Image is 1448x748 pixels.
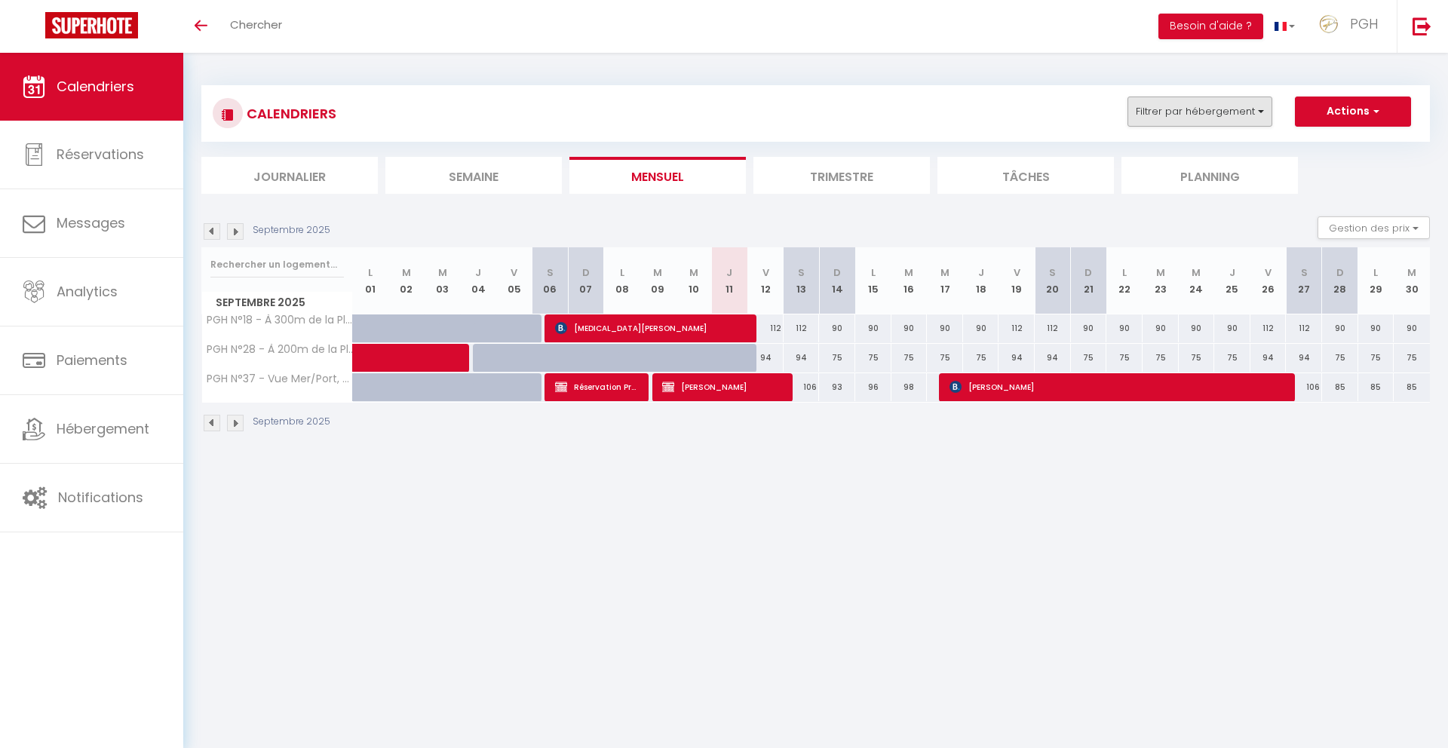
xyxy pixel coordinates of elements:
abbr: D [1336,265,1344,280]
div: 98 [891,373,928,401]
li: Planning [1121,157,1298,194]
abbr: M [689,265,698,280]
li: Tâches [937,157,1114,194]
div: 90 [1143,314,1179,342]
div: 112 [1250,314,1287,342]
button: Ouvrir le widget de chat LiveChat [12,6,57,51]
abbr: V [762,265,769,280]
abbr: S [547,265,554,280]
th: 23 [1143,247,1179,314]
div: 90 [1179,314,1215,342]
abbr: V [511,265,517,280]
div: 85 [1322,373,1358,401]
abbr: L [1122,265,1127,280]
div: 90 [927,314,963,342]
div: 75 [963,344,999,372]
div: 96 [855,373,891,401]
div: 75 [1358,344,1394,372]
button: Filtrer par hébergement [1127,97,1272,127]
th: 01 [353,247,389,314]
th: 29 [1358,247,1394,314]
th: 18 [963,247,999,314]
th: 12 [747,247,784,314]
th: 09 [640,247,676,314]
th: 05 [496,247,532,314]
div: 75 [1322,344,1358,372]
div: 112 [1035,314,1071,342]
div: 90 [855,314,891,342]
span: Réservation Propriétaire [555,372,640,401]
li: Journalier [201,157,378,194]
img: Super Booking [45,12,138,38]
th: 16 [891,247,928,314]
div: 106 [784,373,820,401]
span: Chercher [230,17,282,32]
abbr: M [653,265,662,280]
div: 90 [1214,314,1250,342]
div: 93 [819,373,855,401]
li: Semaine [385,157,562,194]
div: 94 [1035,344,1071,372]
th: 22 [1106,247,1143,314]
abbr: D [833,265,841,280]
abbr: M [1156,265,1165,280]
abbr: M [940,265,949,280]
div: 90 [1071,314,1107,342]
abbr: M [1192,265,1201,280]
span: [PERSON_NAME] [662,372,783,401]
th: 26 [1250,247,1287,314]
button: Actions [1295,97,1411,127]
div: 75 [1071,344,1107,372]
span: PGH [1350,14,1378,33]
div: 94 [1250,344,1287,372]
th: 06 [532,247,569,314]
div: 75 [1214,344,1250,372]
div: 112 [999,314,1035,342]
abbr: S [1301,265,1308,280]
span: Septembre 2025 [202,292,352,314]
input: Rechercher un logement... [210,251,344,278]
li: Mensuel [569,157,746,194]
abbr: V [1014,265,1020,280]
th: 24 [1179,247,1215,314]
div: 85 [1394,373,1430,401]
p: Septembre 2025 [253,415,330,429]
abbr: J [978,265,984,280]
th: 25 [1214,247,1250,314]
div: 75 [855,344,891,372]
button: Besoin d'aide ? [1158,14,1263,39]
div: 75 [1394,344,1430,372]
div: 112 [747,314,784,342]
abbr: J [726,265,732,280]
div: 94 [1286,344,1322,372]
h3: CALENDRIERS [243,97,336,130]
div: 75 [819,344,855,372]
abbr: L [871,265,876,280]
abbr: S [1049,265,1056,280]
img: logout [1413,17,1431,35]
abbr: J [475,265,481,280]
div: 94 [999,344,1035,372]
span: PGH N°18 - À 300m de la Plage avec Parking Privé [204,314,355,326]
img: ... [1318,14,1340,35]
th: 13 [784,247,820,314]
div: 94 [747,344,784,372]
div: 75 [1143,344,1179,372]
abbr: V [1265,265,1272,280]
abbr: D [582,265,590,280]
abbr: M [904,265,913,280]
abbr: M [438,265,447,280]
th: 19 [999,247,1035,314]
abbr: M [1407,265,1416,280]
div: 112 [784,314,820,342]
span: Messages [57,213,125,232]
abbr: D [1084,265,1092,280]
span: Réservations [57,145,144,164]
div: 90 [891,314,928,342]
div: 90 [819,314,855,342]
div: 90 [963,314,999,342]
th: 04 [460,247,496,314]
div: 90 [1322,314,1358,342]
abbr: M [402,265,411,280]
div: 90 [1358,314,1394,342]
